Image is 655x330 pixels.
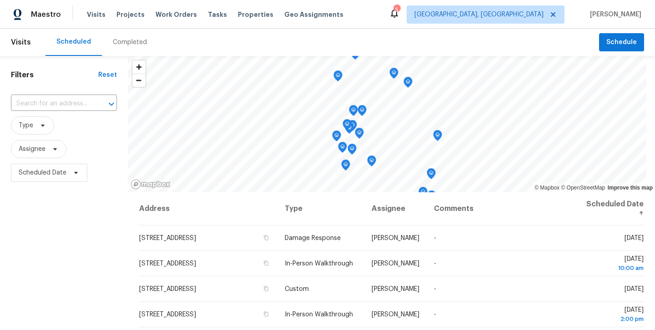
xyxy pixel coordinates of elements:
[338,142,347,156] div: Map marker
[98,70,117,80] div: Reset
[434,311,436,318] span: -
[31,10,61,19] span: Maestro
[19,121,33,130] span: Type
[433,130,442,144] div: Map marker
[332,130,341,145] div: Map marker
[578,192,644,225] th: Scheduled Date ↑
[139,311,196,318] span: [STREET_ADDRESS]
[285,311,353,318] span: In-Person Walkthrough
[586,10,641,19] span: [PERSON_NAME]
[128,56,646,192] canvas: Map
[585,307,644,324] span: [DATE]
[585,264,644,273] div: 10:00 am
[389,68,398,82] div: Map marker
[284,10,343,19] span: Geo Assignments
[105,98,118,110] button: Open
[414,10,544,19] span: [GEOGRAPHIC_DATA], [GEOGRAPHIC_DATA]
[434,260,436,267] span: -
[367,155,376,170] div: Map marker
[116,10,145,19] span: Projects
[19,168,66,177] span: Scheduled Date
[364,192,427,225] th: Assignee
[262,310,270,318] button: Copy Address
[156,10,197,19] span: Work Orders
[262,285,270,293] button: Copy Address
[372,286,419,292] span: [PERSON_NAME]
[355,128,364,142] div: Map marker
[534,185,559,191] a: Mapbox
[427,192,578,225] th: Comments
[427,190,436,205] div: Map marker
[11,32,31,52] span: Visits
[87,10,106,19] span: Visits
[427,168,436,182] div: Map marker
[262,259,270,267] button: Copy Address
[403,77,413,91] div: Map marker
[343,119,352,133] div: Map marker
[139,260,196,267] span: [STREET_ADDRESS]
[11,70,98,80] h1: Filters
[418,187,428,201] div: Map marker
[349,105,358,119] div: Map marker
[348,144,357,158] div: Map marker
[341,160,350,174] div: Map marker
[606,37,637,48] span: Schedule
[238,10,273,19] span: Properties
[139,192,277,225] th: Address
[11,97,91,111] input: Search for an address...
[434,286,436,292] span: -
[372,260,419,267] span: [PERSON_NAME]
[139,286,196,292] span: [STREET_ADDRESS]
[113,38,147,47] div: Completed
[585,256,644,273] span: [DATE]
[262,234,270,242] button: Copy Address
[285,286,309,292] span: Custom
[345,123,354,137] div: Map marker
[625,235,644,241] span: [DATE]
[599,33,644,52] button: Schedule
[585,315,644,324] div: 2:00 pm
[333,70,343,85] div: Map marker
[131,179,171,190] a: Mapbox homepage
[625,286,644,292] span: [DATE]
[208,11,227,18] span: Tasks
[434,235,436,241] span: -
[19,145,45,154] span: Assignee
[372,311,419,318] span: [PERSON_NAME]
[132,74,146,87] button: Zoom out
[608,185,653,191] a: Improve this map
[358,105,367,119] div: Map marker
[139,235,196,241] span: [STREET_ADDRESS]
[132,60,146,74] button: Zoom in
[372,235,419,241] span: [PERSON_NAME]
[561,185,605,191] a: OpenStreetMap
[285,235,341,241] span: Damage Response
[393,5,400,15] div: 5
[277,192,364,225] th: Type
[285,260,353,267] span: In-Person Walkthrough
[348,120,357,134] div: Map marker
[56,37,91,46] div: Scheduled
